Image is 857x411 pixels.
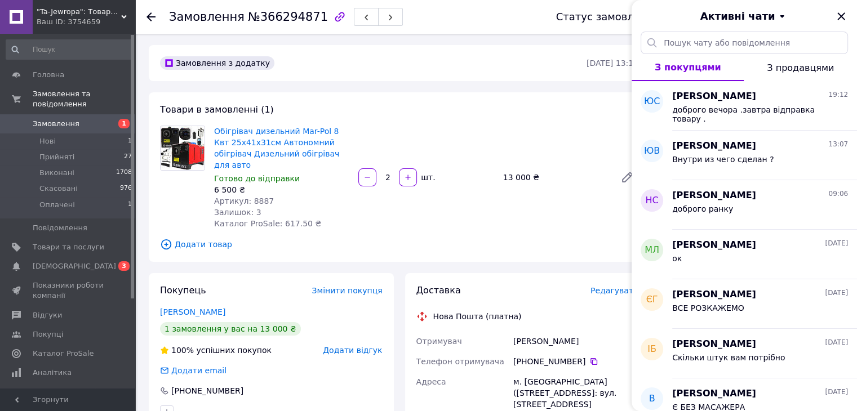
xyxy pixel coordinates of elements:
[632,180,857,230] button: НС[PERSON_NAME]09:06доброго ранку
[160,345,272,356] div: успішних покупок
[672,189,756,202] span: [PERSON_NAME]
[590,286,638,295] span: Редагувати
[672,254,682,263] span: ок
[160,322,301,336] div: 1 замовлення у вас на 13 000 ₴
[418,172,436,183] div: шт.
[825,338,848,347] span: [DATE]
[312,286,383,295] span: Змінити покупця
[170,365,228,376] div: Додати email
[160,285,206,296] span: Покупець
[828,189,848,199] span: 09:06
[632,279,857,329] button: ЄГ[PERSON_NAME][DATE]ВСЕ РОЗКАЖЕМО
[632,81,857,131] button: ЮС[PERSON_NAME]19:12доброго вечора .завтра відправка товару .
[128,136,132,146] span: 1
[825,387,848,397] span: [DATE]
[672,387,756,400] span: [PERSON_NAME]
[33,349,94,359] span: Каталог ProSale
[214,184,349,195] div: 6 500 ₴
[37,17,135,27] div: Ваш ID: 3754659
[248,10,328,24] span: №366294871
[33,223,87,233] span: Повідомлення
[632,54,744,81] button: З покупцями
[649,392,655,405] span: В
[33,310,62,320] span: Відгуки
[214,208,261,217] span: Залишок: 3
[116,168,132,178] span: 1708
[416,377,446,386] span: Адреса
[825,239,848,248] span: [DATE]
[33,368,72,378] span: Аналітика
[700,9,775,24] span: Активні чати
[33,387,104,407] span: Інструменти веб-майстра та SEO
[169,10,245,24] span: Замовлення
[416,337,462,346] span: Отримувач
[128,200,132,210] span: 1
[632,131,857,180] button: ЮВ[PERSON_NAME]13:07Внутри из чего сделан ?
[430,311,525,322] div: Нова Пошта (платна)
[161,126,205,170] img: Обігрівач дизельний Mar-Pol 8 Квт 25х41х31см Автономний обігрівач Дизельний обігрівач для авто
[645,244,659,257] span: МЛ
[33,89,135,109] span: Замовлення та повідомлення
[672,239,756,252] span: [PERSON_NAME]
[672,338,756,351] span: [PERSON_NAME]
[632,329,857,378] button: ІБ[PERSON_NAME][DATE]Скільки штук вам потрібно
[160,104,274,115] span: Товари в замовленні (1)
[33,329,63,339] span: Покупці
[6,39,133,60] input: Пошук
[171,346,194,355] span: 100%
[160,56,274,70] div: Замовлення з додатку
[672,303,744,312] span: ВСЕ РОЗКАЖЕМО
[160,238,638,251] span: Додати товар
[159,365,228,376] div: Додати email
[672,204,733,213] span: доброго ранку
[39,168,74,178] span: Виконані
[33,261,116,271] span: [DEMOGRAPHIC_DATA]
[672,288,756,301] span: [PERSON_NAME]
[616,166,638,189] a: Редагувати
[118,119,130,128] span: 1
[645,194,658,207] span: НС
[37,7,121,17] span: "Ta-Jewropa": Товари для дому, авто, спорту, ремонту і дітей
[513,356,638,367] div: [PHONE_NUMBER]
[556,11,660,23] div: Статус замовлення
[146,11,156,23] div: Повернутися назад
[323,346,382,355] span: Додати відгук
[672,353,785,362] span: Скільки штук вам потрібно
[828,140,848,149] span: 13:07
[767,62,834,73] span: З продавцями
[644,145,660,158] span: ЮВ
[33,242,104,252] span: Товари та послуги
[170,385,245,396] div: [PHONE_NUMBER]
[672,105,832,123] span: доброго вечора .завтра відправка товару .
[825,288,848,298] span: [DATE]
[655,62,721,73] span: З покупцями
[39,184,78,194] span: Скасовані
[416,357,504,366] span: Телефон отримувача
[214,196,274,205] span: Артикул: 8887
[214,219,321,228] span: Каталог ProSale: 617.50 ₴
[39,200,75,210] span: Оплачені
[33,70,64,80] span: Головна
[124,152,132,162] span: 27
[632,230,857,279] button: МЛ[PERSON_NAME][DATE]ок
[416,285,461,296] span: Доставка
[499,169,611,185] div: 13 000 ₴
[120,184,132,194] span: 976
[672,155,774,164] span: Внутри из чего сделан ?
[587,59,638,68] time: [DATE] 13:13
[647,343,656,356] span: ІБ
[214,174,300,183] span: Готово до відправки
[672,140,756,153] span: [PERSON_NAME]
[39,152,74,162] span: Прийняті
[214,127,339,169] a: Обігрівач дизельний Mar-Pol 8 Квт 25х41х31см Автономний обігрівач Дизельний обігрівач для авто
[641,32,848,54] input: Пошук чату або повідомлення
[39,136,56,146] span: Нові
[118,261,130,271] span: 3
[663,9,825,24] button: Активні чати
[828,90,848,100] span: 19:12
[33,119,79,129] span: Замовлення
[511,331,641,351] div: [PERSON_NAME]
[646,293,658,306] span: ЄГ
[33,280,104,301] span: Показники роботи компанії
[160,307,225,316] a: [PERSON_NAME]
